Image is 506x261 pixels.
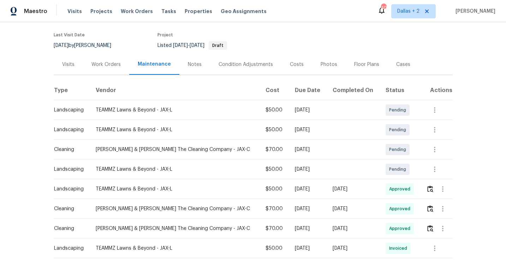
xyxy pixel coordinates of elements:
[221,8,267,15] span: Geo Assignments
[173,43,204,48] span: -
[96,205,254,212] div: [PERSON_NAME] & [PERSON_NAME] The Cleaning Company - JAX-C
[266,166,284,173] div: $50.00
[295,245,321,252] div: [DATE]
[54,245,85,252] div: Landscaping
[426,200,434,217] button: Review Icon
[421,80,452,100] th: Actions
[389,146,409,153] span: Pending
[327,80,380,100] th: Completed On
[157,43,227,48] span: Listed
[295,186,321,193] div: [DATE]
[426,181,434,198] button: Review Icon
[333,205,375,212] div: [DATE]
[173,43,188,48] span: [DATE]
[54,80,90,100] th: Type
[54,186,85,193] div: Landscaping
[62,61,75,68] div: Visits
[453,8,495,15] span: [PERSON_NAME]
[266,146,284,153] div: $70.00
[389,225,413,232] span: Approved
[96,107,254,114] div: TEAMMZ Lawns & Beyond - JAX-L
[266,186,284,193] div: $50.00
[427,186,433,192] img: Review Icon
[260,80,289,100] th: Cost
[333,186,375,193] div: [DATE]
[54,43,69,48] span: [DATE]
[209,43,226,48] span: Draft
[96,166,254,173] div: TEAMMZ Lawns & Beyond - JAX-L
[138,61,171,68] div: Maintenance
[389,126,409,133] span: Pending
[295,166,321,173] div: [DATE]
[295,126,321,133] div: [DATE]
[321,61,337,68] div: Photos
[54,146,85,153] div: Cleaning
[295,225,321,232] div: [DATE]
[190,43,204,48] span: [DATE]
[266,245,284,252] div: $50.00
[333,225,375,232] div: [DATE]
[381,4,386,11] div: 40
[389,107,409,114] span: Pending
[295,107,321,114] div: [DATE]
[289,80,327,100] th: Due Date
[54,41,120,50] div: by [PERSON_NAME]
[427,205,433,212] img: Review Icon
[266,107,284,114] div: $50.00
[333,245,375,252] div: [DATE]
[354,61,379,68] div: Floor Plans
[54,225,85,232] div: Cleaning
[397,8,419,15] span: Dallas + 2
[389,166,409,173] span: Pending
[54,33,85,37] span: Last Visit Date
[96,126,254,133] div: TEAMMZ Lawns & Beyond - JAX-L
[389,205,413,212] span: Approved
[90,8,112,15] span: Projects
[157,33,173,37] span: Project
[295,205,321,212] div: [DATE]
[266,205,284,212] div: $70.00
[54,166,85,173] div: Landscaping
[426,220,434,237] button: Review Icon
[90,80,260,100] th: Vendor
[219,61,273,68] div: Condition Adjustments
[266,225,284,232] div: $70.00
[96,245,254,252] div: TEAMMZ Lawns & Beyond - JAX-L
[54,205,85,212] div: Cleaning
[54,107,85,114] div: Landscaping
[91,61,121,68] div: Work Orders
[67,8,82,15] span: Visits
[380,80,421,100] th: Status
[121,8,153,15] span: Work Orders
[295,146,321,153] div: [DATE]
[266,126,284,133] div: $50.00
[427,225,433,232] img: Review Icon
[96,146,254,153] div: [PERSON_NAME] & [PERSON_NAME] The Cleaning Company - JAX-C
[185,8,212,15] span: Properties
[96,186,254,193] div: TEAMMZ Lawns & Beyond - JAX-L
[188,61,202,68] div: Notes
[161,9,176,14] span: Tasks
[389,186,413,193] span: Approved
[290,61,304,68] div: Costs
[389,245,410,252] span: Invoiced
[96,225,254,232] div: [PERSON_NAME] & [PERSON_NAME] The Cleaning Company - JAX-C
[24,8,47,15] span: Maestro
[396,61,410,68] div: Cases
[54,126,85,133] div: Landscaping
